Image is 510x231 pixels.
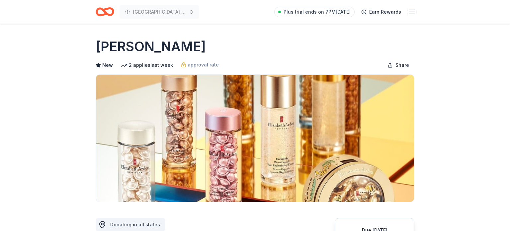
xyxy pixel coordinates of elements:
a: approval rate [181,61,219,69]
span: Plus trial ends on 7PM[DATE] [284,8,351,16]
span: approval rate [188,61,219,69]
a: Earn Rewards [357,6,405,18]
div: 2 applies last week [121,61,173,69]
span: Donating in all states [110,222,160,227]
span: New [102,61,113,69]
h1: [PERSON_NAME] [96,37,206,56]
img: Image for Elizabeth Arden [96,75,414,202]
a: Home [96,4,114,20]
button: [GEOGRAPHIC_DATA] #2 & #3 PTA [120,5,199,19]
span: Share [395,61,409,69]
button: Share [382,58,414,72]
a: Plus trial ends on 7PM[DATE] [274,7,355,17]
span: [GEOGRAPHIC_DATA] #2 & #3 PTA [133,8,186,16]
